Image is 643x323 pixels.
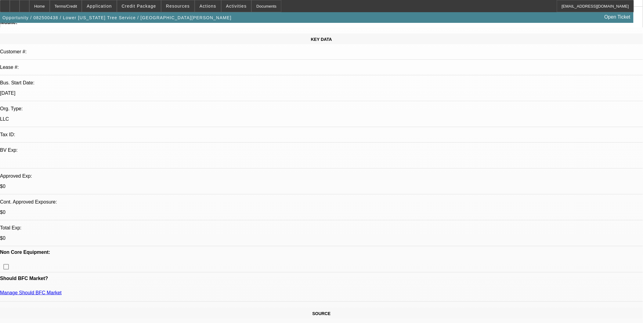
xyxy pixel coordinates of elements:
span: Application [87,4,112,9]
span: Credit Package [122,4,156,9]
button: Credit Package [117,0,161,12]
a: Open Ticket [602,12,633,22]
span: SOURCE [312,311,331,316]
button: Activities [222,0,251,12]
button: Actions [195,0,221,12]
span: Resources [166,4,190,9]
span: Actions [200,4,216,9]
span: Opportunity / 082500438 / Lower [US_STATE] Tree Service / [GEOGRAPHIC_DATA][PERSON_NAME] [2,15,232,20]
span: KEY DATA [311,37,332,42]
button: Resources [161,0,194,12]
button: Application [82,0,116,12]
span: Activities [226,4,247,9]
